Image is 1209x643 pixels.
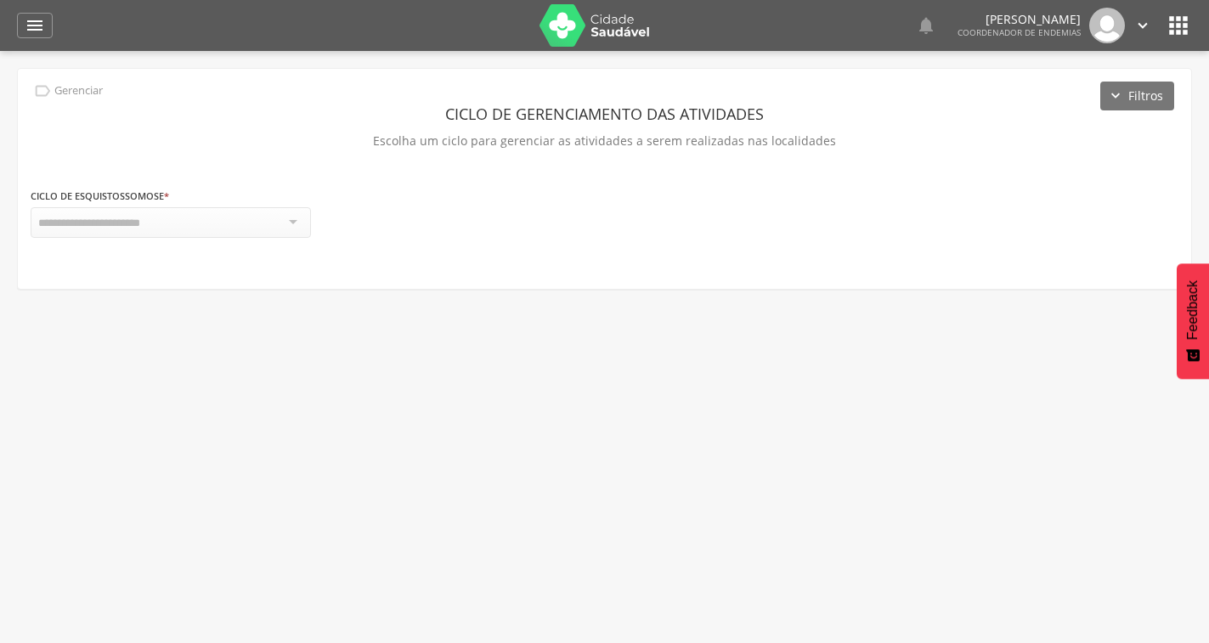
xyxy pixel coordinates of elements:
span: Feedback [1185,280,1201,340]
span: Coordenador de Endemias [958,26,1081,38]
a:  [17,13,53,38]
i:  [1133,16,1152,35]
p: Escolha um ciclo para gerenciar as atividades a serem realizadas nas localidades [31,129,1178,153]
i:  [1165,12,1192,39]
a:  [1133,8,1152,43]
p: [PERSON_NAME] [958,14,1081,25]
label: Ciclo de esquistossomose [31,189,169,203]
button: Feedback - Mostrar pesquisa [1177,263,1209,379]
i:  [25,15,45,36]
button: Filtros [1100,82,1174,110]
i:  [916,15,936,36]
a:  [916,8,936,43]
header: Ciclo de gerenciamento das atividades [31,99,1178,129]
p: Gerenciar [54,84,103,98]
i:  [33,82,52,100]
